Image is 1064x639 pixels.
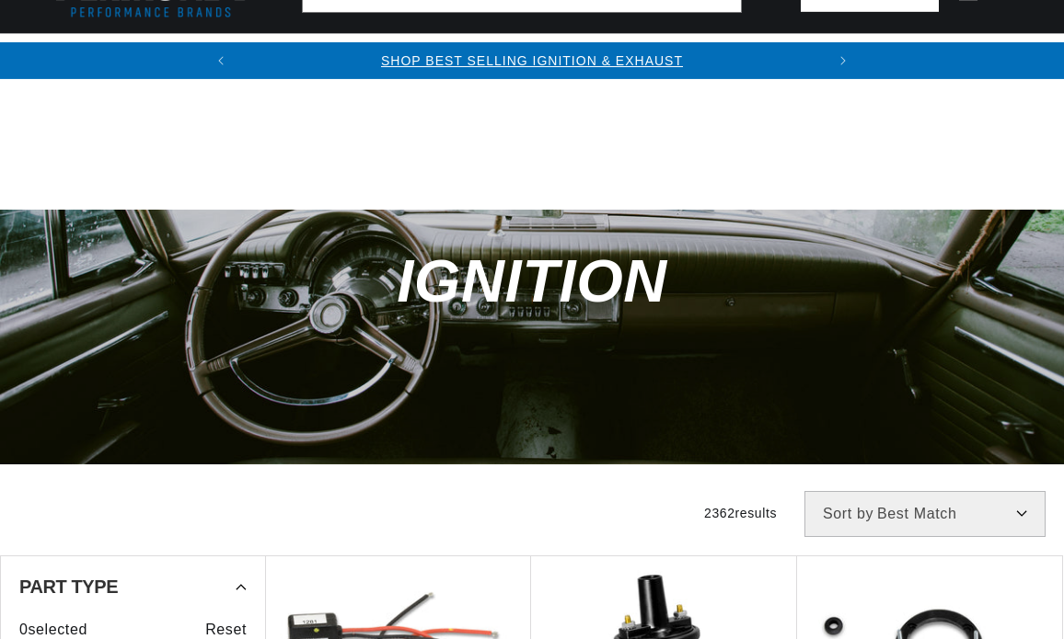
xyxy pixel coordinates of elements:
[768,34,907,77] summary: Engine Swaps
[46,34,245,77] summary: Ignition Conversions
[381,53,683,68] a: SHOP BEST SELLING IGNITION & EXHAUST
[245,34,448,77] summary: Coils & Distributors
[448,34,768,77] summary: Headers, Exhausts & Components
[825,42,862,79] button: Translation missing: en.sections.announcements.next_announcement
[704,506,777,520] span: 2362 results
[19,577,118,596] span: Part Type
[397,247,667,314] span: Ignition
[202,42,239,79] button: Translation missing: en.sections.announcements.previous_announcement
[804,491,1046,537] select: Sort by
[239,51,825,71] div: Announcement
[239,51,825,71] div: 1 of 2
[823,507,873,521] span: Sort by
